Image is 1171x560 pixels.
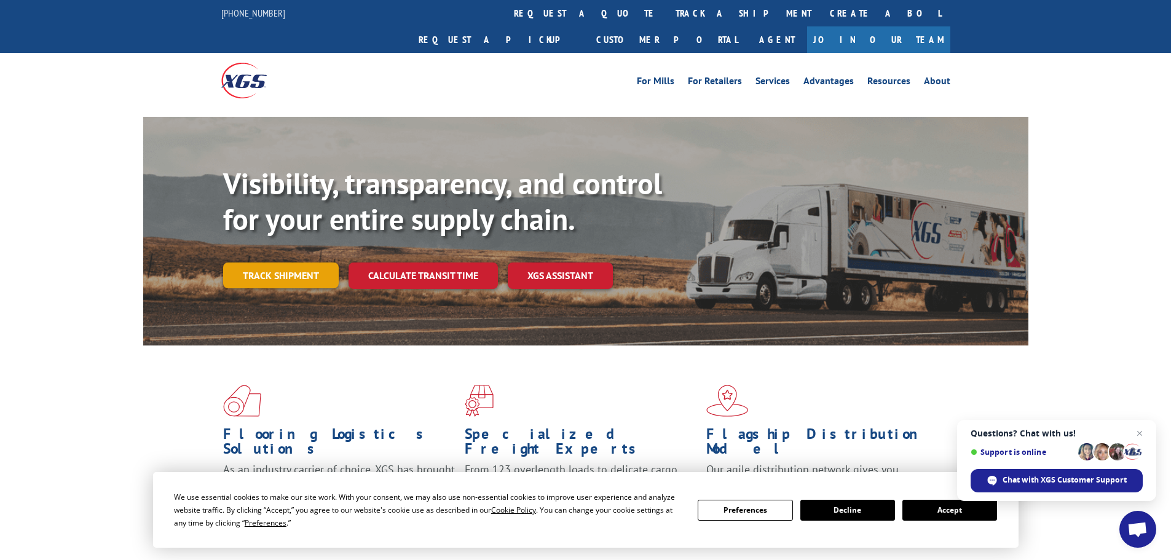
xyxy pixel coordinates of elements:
span: Preferences [245,518,286,528]
a: About [924,76,950,90]
button: Accept [902,500,997,521]
a: Agent [747,26,807,53]
a: XGS ASSISTANT [508,262,613,289]
h1: Specialized Freight Experts [465,427,697,462]
span: Questions? Chat with us! [971,428,1143,438]
a: Track shipment [223,262,339,288]
a: Advantages [803,76,854,90]
div: We use essential cookies to make our site work. With your consent, we may also use non-essential ... [174,491,683,529]
div: Cookie Consent Prompt [153,472,1019,548]
p: From 123 overlength loads to delicate cargo, our experienced staff knows the best way to move you... [465,462,697,517]
a: Calculate transit time [349,262,498,289]
span: Close chat [1132,426,1147,441]
img: xgs-icon-total-supply-chain-intelligence-red [223,385,261,417]
a: [PHONE_NUMBER] [221,7,285,19]
b: Visibility, transparency, and control for your entire supply chain. [223,164,662,238]
a: Join Our Team [807,26,950,53]
span: Support is online [971,448,1074,457]
div: Chat with XGS Customer Support [971,469,1143,492]
h1: Flagship Distribution Model [706,427,939,462]
a: Services [755,76,790,90]
span: As an industry carrier of choice, XGS has brought innovation and dedication to flooring logistics... [223,462,455,506]
a: Resources [867,76,910,90]
img: xgs-icon-focused-on-flooring-red [465,385,494,417]
a: For Retailers [688,76,742,90]
button: Decline [800,500,895,521]
span: Cookie Policy [491,505,536,515]
h1: Flooring Logistics Solutions [223,427,455,462]
button: Preferences [698,500,792,521]
span: Our agile distribution network gives you nationwide inventory management on demand. [706,462,932,491]
a: For Mills [637,76,674,90]
a: Customer Portal [587,26,747,53]
span: Chat with XGS Customer Support [1003,475,1127,486]
div: Open chat [1119,511,1156,548]
img: xgs-icon-flagship-distribution-model-red [706,385,749,417]
a: Request a pickup [409,26,587,53]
